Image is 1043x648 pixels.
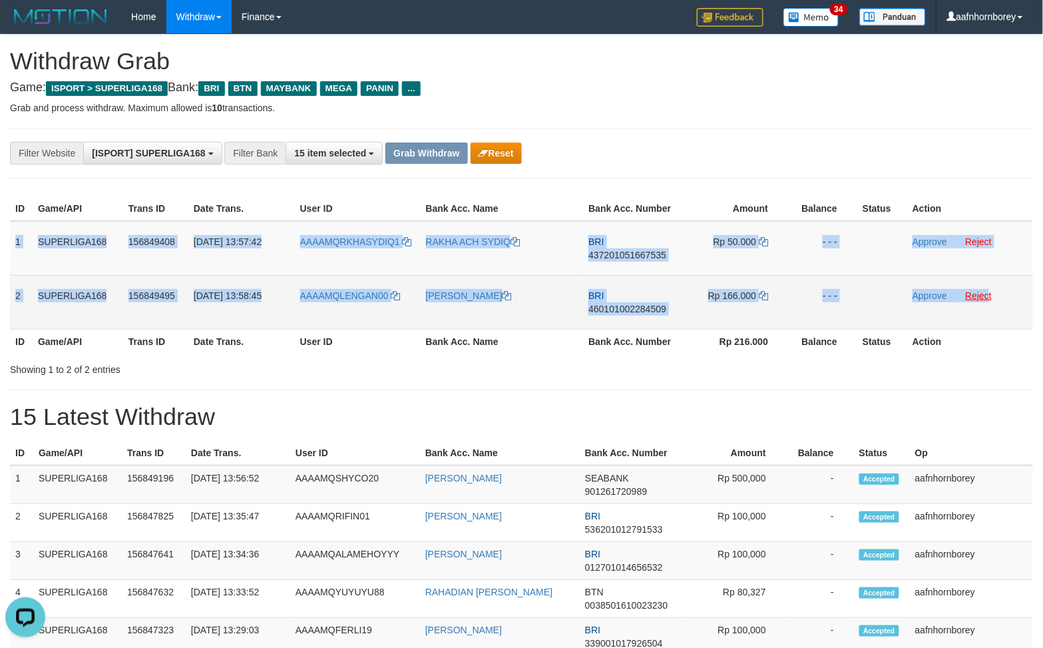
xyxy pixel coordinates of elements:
span: [ISPORT] SUPERLIGA168 [92,148,205,159]
div: Showing 1 to 2 of 2 entries [10,358,425,376]
a: Approve [913,290,947,301]
a: [PERSON_NAME] [425,625,502,635]
th: Game/API [33,329,123,354]
td: SUPERLIGA168 [33,275,123,329]
a: Approve [913,236,947,247]
span: Rp 166.000 [708,290,756,301]
img: MOTION_logo.png [10,7,111,27]
div: Filter Bank [224,142,286,164]
th: Game/API [33,196,123,221]
th: Rp 216.000 [684,329,788,354]
td: 156847825 [122,504,186,542]
span: BRI [588,290,604,301]
td: AAAAMQRIFIN01 [290,504,420,542]
span: BRI [585,511,600,521]
span: Copy 012701014656532 to clipboard [585,562,663,573]
span: ISPORT > SUPERLIGA168 [46,81,168,96]
strong: 10 [212,103,222,113]
td: 4 [10,580,33,618]
h1: Withdraw Grab [10,48,1033,75]
th: Op [910,441,1033,466]
span: SEABANK [585,473,629,484]
button: Grab Withdraw [385,143,467,164]
th: Balance [788,196,857,221]
th: Status [854,441,910,466]
span: Accepted [859,587,899,599]
span: BTN [228,81,258,96]
th: User ID [290,441,420,466]
span: PANIN [361,81,399,96]
th: Bank Acc. Number [580,441,684,466]
span: BRI [585,549,600,559]
span: BTN [585,587,604,597]
td: - - - [788,275,857,329]
a: Copy 50000 to clipboard [759,236,768,247]
td: 2 [10,504,33,542]
span: Accepted [859,474,899,485]
th: Action [907,196,1033,221]
td: SUPERLIGA168 [33,580,122,618]
td: AAAAMQSHYCO20 [290,466,420,504]
td: [DATE] 13:33:52 [186,580,290,618]
span: Accepted [859,625,899,637]
th: Action [907,329,1033,354]
span: BRI [198,81,224,96]
span: AAAAMQLENGAN00 [300,290,389,301]
span: Copy 437201051667535 to clipboard [588,250,666,260]
button: 15 item selected [286,142,383,164]
a: [PERSON_NAME] [425,473,502,484]
span: 34 [830,3,848,15]
td: AAAAMQYUYUYU88 [290,580,420,618]
td: SUPERLIGA168 [33,221,123,276]
th: Date Trans. [186,441,290,466]
a: [PERSON_NAME] [426,290,512,301]
td: - [786,504,854,542]
td: 156847641 [122,542,186,580]
span: Accepted [859,511,899,523]
td: Rp 500,000 [684,466,786,504]
td: [DATE] 13:35:47 [186,504,290,542]
th: Trans ID [123,196,188,221]
span: ... [402,81,420,96]
span: [DATE] 13:57:42 [194,236,262,247]
th: User ID [295,329,421,354]
p: Grab and process withdraw. Maximum allowed is transactions. [10,101,1033,115]
h4: Game: Bank: [10,81,1033,95]
a: AAAAMQRKHASYDIQ1 [300,236,412,247]
th: ID [10,441,33,466]
span: AAAAMQRKHASYDIQ1 [300,236,400,247]
span: 15 item selected [294,148,366,159]
td: Rp 100,000 [684,542,786,580]
td: - [786,466,854,504]
td: aafnhornborey [910,542,1033,580]
td: aafnhornborey [910,466,1033,504]
h1: 15 Latest Withdraw [10,404,1033,430]
th: Amount [684,196,788,221]
button: Open LiveChat chat widget [5,5,45,45]
td: [DATE] 13:34:36 [186,542,290,580]
img: Feedback.jpg [697,8,763,27]
td: [DATE] 13:56:52 [186,466,290,504]
td: 156847632 [122,580,186,618]
span: Copy 536201012791533 to clipboard [585,524,663,535]
span: 156849495 [128,290,175,301]
a: RAHADIAN [PERSON_NAME] [425,587,552,597]
th: Amount [684,441,786,466]
td: - [786,542,854,580]
div: Filter Website [10,142,83,164]
td: aafnhornborey [910,504,1033,542]
td: 2 [10,275,33,329]
th: User ID [295,196,421,221]
th: Bank Acc. Number [583,196,684,221]
th: Trans ID [123,329,188,354]
th: ID [10,329,33,354]
span: BRI [588,236,604,247]
span: MAYBANK [261,81,317,96]
th: Balance [786,441,854,466]
th: Game/API [33,441,122,466]
th: Date Trans. [188,329,295,354]
td: 3 [10,542,33,580]
a: Reject [966,290,992,301]
th: ID [10,196,33,221]
a: RAKHA ACH SYDIQ [426,236,521,247]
